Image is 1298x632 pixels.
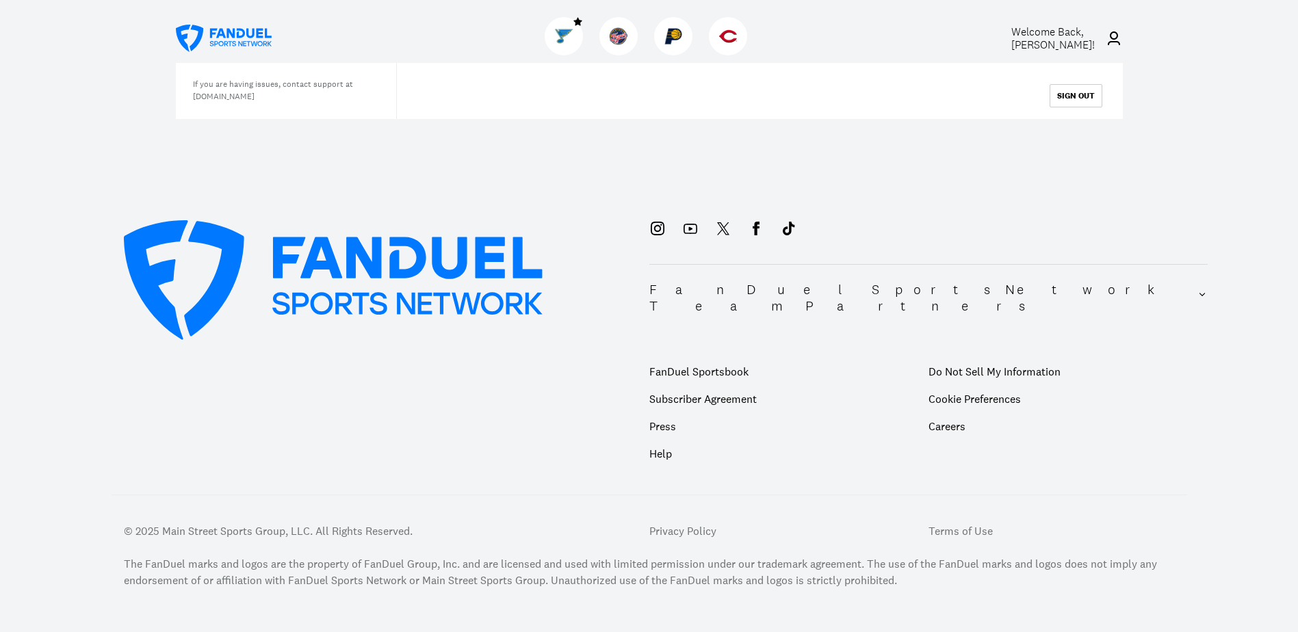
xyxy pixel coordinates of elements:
[719,27,737,45] img: Reds
[981,25,1123,51] a: Welcome Back,[PERSON_NAME]!
[193,79,353,102] a: If you are having issues, contact support at[DOMAIN_NAME]
[124,555,1175,588] div: The FanDuel marks and logos are the property of FanDuel Group, Inc. and are licensed and used wit...
[654,44,698,58] a: PacersPacers
[1011,25,1095,52] span: Welcome Back, [PERSON_NAME] !
[610,27,627,45] img: Fever
[649,385,929,412] a: Subscriber Agreement
[929,392,1021,406] a: Cookie Preferences
[545,44,588,58] a: BluesBlues
[599,44,643,58] a: FeverFever
[929,412,1175,440] a: Careers
[664,27,682,45] img: Pacers
[1050,84,1102,107] button: SIGN OUT
[176,25,272,52] a: FanDuel Sports Network
[929,358,1175,385] a: Do Not Sell My Information
[709,44,753,58] a: RedsReds
[649,440,929,467] a: Help
[555,27,573,45] img: Blues
[929,523,1175,539] a: Terms of Use
[649,358,929,385] a: FanDuel Sportsbook
[649,412,929,440] a: Press
[124,523,633,539] p: © 2025 Main Street Sports Group, LLC. All Rights Reserved.
[649,281,1198,314] h2: FanDuel Sports Network Team Partners
[649,523,929,539] a: Privacy Policy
